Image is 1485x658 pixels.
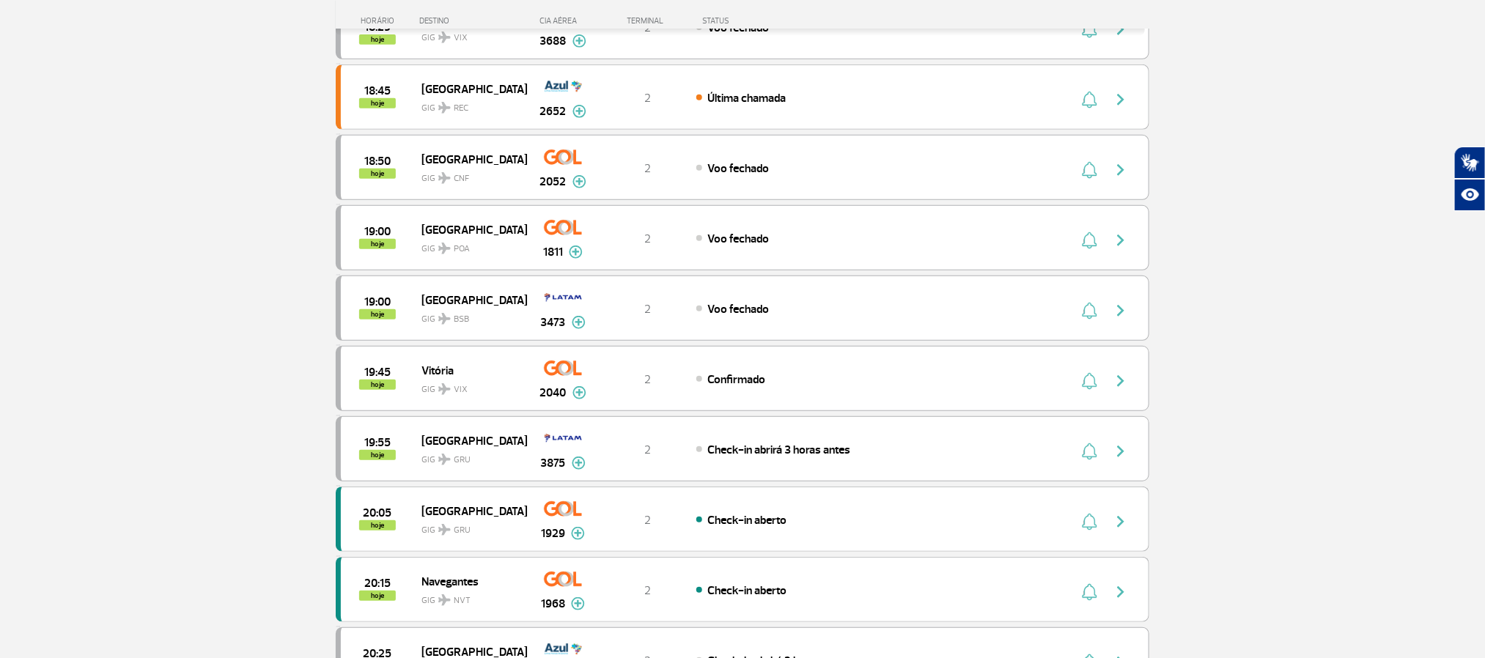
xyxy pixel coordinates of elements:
span: Navegantes [421,572,515,591]
img: mais-info-painel-voo.svg [569,245,583,259]
img: seta-direita-painel-voo.svg [1112,302,1130,319]
div: HORÁRIO [340,16,420,26]
span: hoje [359,34,396,45]
div: CIA AÉREA [526,16,600,26]
span: POA [454,243,470,256]
div: STATUS [695,16,814,26]
span: 2025-09-29 19:00:00 [364,226,391,237]
span: Vitória [421,361,515,380]
span: hoje [359,239,396,249]
span: NVT [454,594,471,607]
img: seta-direita-painel-voo.svg [1112,161,1130,179]
span: hoje [359,591,396,601]
img: mais-info-painel-voo.svg [571,527,585,540]
span: GIG [421,305,515,326]
span: 2652 [540,103,567,120]
span: 2 [644,91,651,106]
span: Check-in abrirá 3 horas antes [707,443,850,457]
img: seta-direita-painel-voo.svg [1112,91,1130,108]
img: destiny_airplane.svg [438,594,451,606]
img: destiny_airplane.svg [438,243,451,254]
span: hoje [359,520,396,531]
span: 2025-09-29 18:50:00 [364,156,391,166]
img: mais-info-painel-voo.svg [572,386,586,399]
span: Check-in aberto [707,583,786,598]
div: DESTINO [420,16,527,26]
span: 3688 [540,32,567,50]
img: seta-direita-painel-voo.svg [1112,443,1130,460]
img: seta-direita-painel-voo.svg [1112,232,1130,249]
span: hoje [359,98,396,108]
span: GIG [421,446,515,467]
span: 2 [644,583,651,598]
span: [GEOGRAPHIC_DATA] [421,220,515,239]
span: 2025-09-29 20:15:00 [364,578,391,588]
span: 3875 [541,454,566,472]
span: 1929 [541,525,565,542]
span: 3473 [541,314,566,331]
img: mais-info-painel-voo.svg [572,34,586,48]
span: [GEOGRAPHIC_DATA] [421,431,515,450]
span: GRU [454,524,471,537]
span: GIG [421,375,515,396]
span: [GEOGRAPHIC_DATA] [421,149,515,169]
img: sino-painel-voo.svg [1082,443,1097,460]
span: hoje [359,309,396,319]
img: seta-direita-painel-voo.svg [1112,513,1130,531]
img: sino-painel-voo.svg [1082,302,1097,319]
span: 2052 [540,173,567,191]
span: [GEOGRAPHIC_DATA] [421,79,515,98]
span: Voo fechado [707,161,769,176]
span: [GEOGRAPHIC_DATA] [421,501,515,520]
span: Confirmado [707,372,765,387]
span: 1811 [543,243,563,261]
span: 2025-09-29 19:55:00 [364,437,391,448]
span: hoje [359,169,396,179]
button: Abrir recursos assistivos. [1454,179,1485,211]
span: GRU [454,454,471,467]
span: 2040 [540,384,567,402]
img: mais-info-painel-voo.svg [572,105,586,118]
div: Plugin de acessibilidade da Hand Talk. [1454,147,1485,211]
img: seta-direita-painel-voo.svg [1112,372,1130,390]
span: Check-in aberto [707,513,786,528]
span: VIX [454,32,468,45]
span: 2 [644,232,651,246]
img: destiny_airplane.svg [438,383,451,395]
span: 2 [644,513,651,528]
span: 2 [644,161,651,176]
span: 2025-09-29 18:45:00 [364,86,391,96]
span: GIG [421,516,515,537]
img: mais-info-painel-voo.svg [572,456,586,470]
img: seta-direita-painel-voo.svg [1112,583,1130,601]
img: destiny_airplane.svg [438,524,451,536]
span: 2 [644,302,651,317]
span: 1968 [541,595,565,613]
span: GIG [421,94,515,115]
span: Última chamada [707,91,786,106]
span: [GEOGRAPHIC_DATA] [421,290,515,309]
span: GIG [421,586,515,607]
img: destiny_airplane.svg [438,454,451,465]
img: sino-painel-voo.svg [1082,91,1097,108]
img: destiny_airplane.svg [438,32,451,43]
img: destiny_airplane.svg [438,313,451,325]
span: VIX [454,383,468,396]
span: 2025-09-29 19:45:00 [364,367,391,377]
span: Voo fechado [707,302,769,317]
span: Voo fechado [707,232,769,246]
img: sino-painel-voo.svg [1082,161,1097,179]
span: CNF [454,172,469,185]
span: 2 [644,443,651,457]
span: 2025-09-29 19:00:00 [364,297,391,307]
span: REC [454,102,468,115]
img: destiny_airplane.svg [438,102,451,114]
div: TERMINAL [600,16,695,26]
span: hoje [359,450,396,460]
span: 2025-09-29 20:05:00 [364,508,392,518]
img: sino-painel-voo.svg [1082,513,1097,531]
img: sino-painel-voo.svg [1082,232,1097,249]
span: hoje [359,380,396,390]
span: GIG [421,234,515,256]
img: sino-painel-voo.svg [1082,583,1097,601]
